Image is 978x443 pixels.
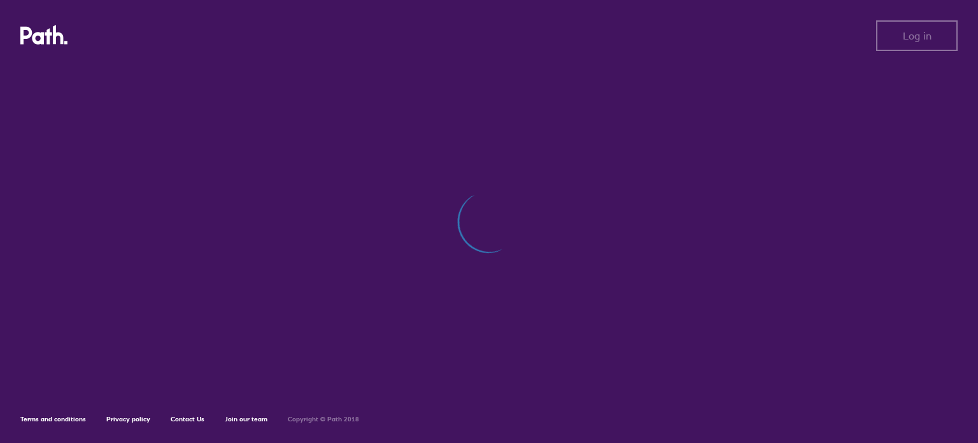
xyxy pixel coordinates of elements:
[20,415,86,423] a: Terms and conditions
[171,415,204,423] a: Contact Us
[225,415,267,423] a: Join our team
[876,20,958,51] button: Log in
[288,416,359,423] h6: Copyright © Path 2018
[106,415,150,423] a: Privacy policy
[903,30,932,41] span: Log in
